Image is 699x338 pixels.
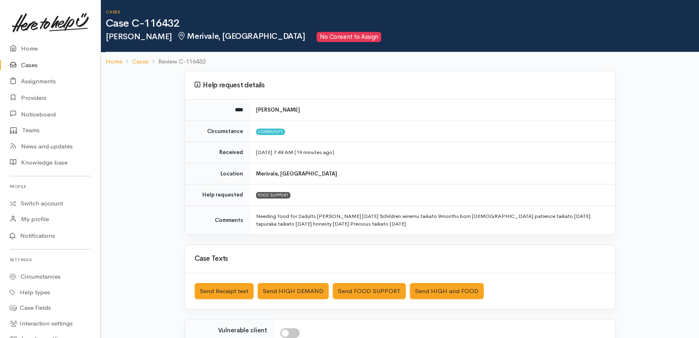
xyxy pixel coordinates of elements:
td: Comments [185,205,250,234]
h6: Profile [10,181,91,192]
span: Community [256,129,285,135]
td: [DATE] 7:49 AM (19 minutes ago) [250,142,615,163]
li: Review C-116432 [149,57,206,66]
h6: Cases [106,10,699,14]
h3: Help request details [195,81,606,89]
td: Circumstance [185,120,250,142]
h2: [PERSON_NAME] [106,32,699,42]
label: Vulnerable client [218,326,267,335]
nav: breadcrumb [101,52,699,71]
span: Merivale, [GEOGRAPHIC_DATA] [177,31,305,41]
b: Merivale, [GEOGRAPHIC_DATA] [256,170,337,177]
div: FOOD SUPPORT [256,192,291,199]
a: Cases [132,57,149,66]
td: Location [185,163,250,184]
button: Send HIGH DEMAND [258,283,329,300]
b: [PERSON_NAME] [256,106,300,113]
h6: Settings [10,254,91,265]
h1: Case C-116432 [106,18,699,30]
button: Send Receipt text [195,283,254,300]
td: Help requested [185,184,250,206]
td: Needing food for 2adults [PERSON_NAME] [DATE] 5children wiremu taikato 9months born [DEMOGRAPHIC_... [250,205,615,234]
a: Home [106,57,122,66]
span: No Consent to Assign [317,32,381,42]
h3: Case Texts [195,255,606,263]
button: Send HIGH and FOOD [410,283,484,300]
button: Send FOOD SUPPORT [333,283,406,300]
td: Received [185,142,250,163]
